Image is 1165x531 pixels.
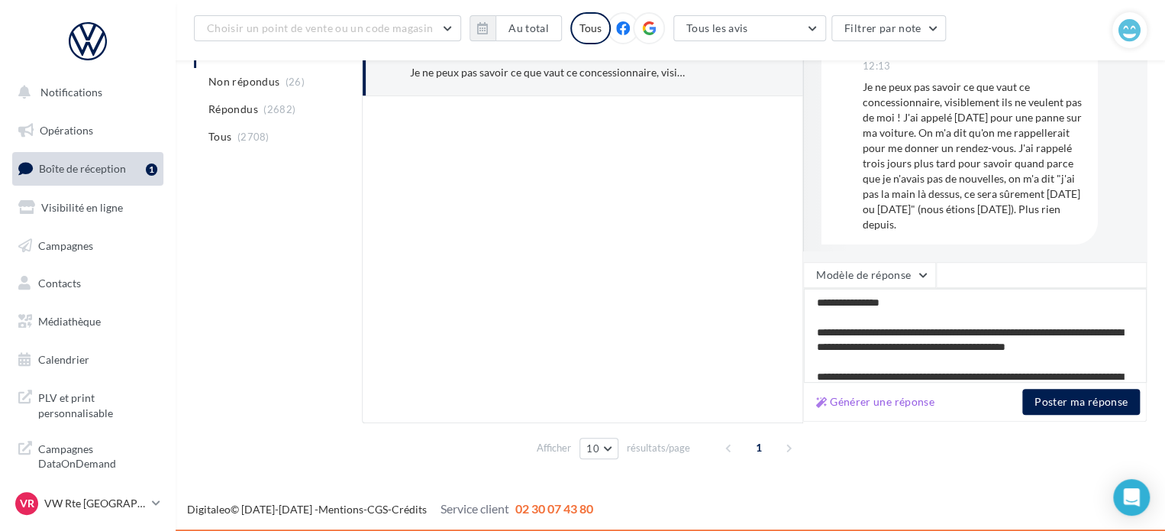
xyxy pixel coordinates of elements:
[9,76,160,108] button: Notifications
[38,277,81,290] span: Contacts
[441,501,509,516] span: Service client
[1022,389,1140,415] button: Poster ma réponse
[686,21,748,34] span: Tous les avis
[40,86,102,99] span: Notifications
[570,12,611,44] div: Tous
[392,503,427,516] a: Crédits
[747,435,771,460] span: 1
[38,238,93,251] span: Campagnes
[9,344,166,376] a: Calendrier
[9,267,166,299] a: Contacts
[579,438,618,459] button: 10
[586,442,599,455] span: 10
[237,131,269,143] span: (2708)
[208,129,231,144] span: Tous
[495,15,562,41] button: Au total
[803,262,936,288] button: Modèle de réponse
[863,79,1086,232] div: Je ne peux pas savoir ce que vaut ce concessionnaire, visiblement ils ne veulent pas de moi ! J'a...
[187,503,593,516] span: © [DATE]-[DATE] - - -
[40,124,93,137] span: Opérations
[20,496,34,511] span: VR
[9,432,166,478] a: Campagnes DataOnDemand
[9,381,166,426] a: PLV et print personnalisable
[9,230,166,262] a: Campagnes
[367,503,388,516] a: CGS
[515,501,593,516] span: 02 30 07 43 80
[673,15,826,41] button: Tous les avis
[39,162,126,175] span: Boîte de réception
[207,21,433,34] span: Choisir un point de vente ou un code magasin
[38,387,157,420] span: PLV et print personnalisable
[286,76,305,88] span: (26)
[187,503,231,516] a: Digitaleo
[41,201,123,214] span: Visibilité en ligne
[208,102,258,117] span: Répondus
[9,115,166,147] a: Opérations
[194,15,461,41] button: Choisir un point de vente ou un code magasin
[12,489,163,518] a: VR VW Rte [GEOGRAPHIC_DATA]
[38,439,157,471] span: Campagnes DataOnDemand
[263,103,295,115] span: (2682)
[627,441,690,455] span: résultats/page
[410,65,690,80] div: Je ne peux pas savoir ce que vaut ce concessionnaire, visiblement ils ne veulent pas de moi ! J'a...
[470,15,562,41] button: Au total
[831,15,947,41] button: Filtrer par note
[1113,479,1150,516] div: Open Intercom Messenger
[9,152,166,185] a: Boîte de réception1
[146,164,157,176] div: 1
[38,353,89,366] span: Calendrier
[9,192,166,224] a: Visibilité en ligne
[44,496,146,511] p: VW Rte [GEOGRAPHIC_DATA]
[863,60,891,73] span: 12:13
[208,74,279,89] span: Non répondus
[318,503,363,516] a: Mentions
[9,306,166,338] a: Médiathèque
[810,393,941,411] button: Générer une réponse
[537,441,571,455] span: Afficher
[38,315,101,328] span: Médiathèque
